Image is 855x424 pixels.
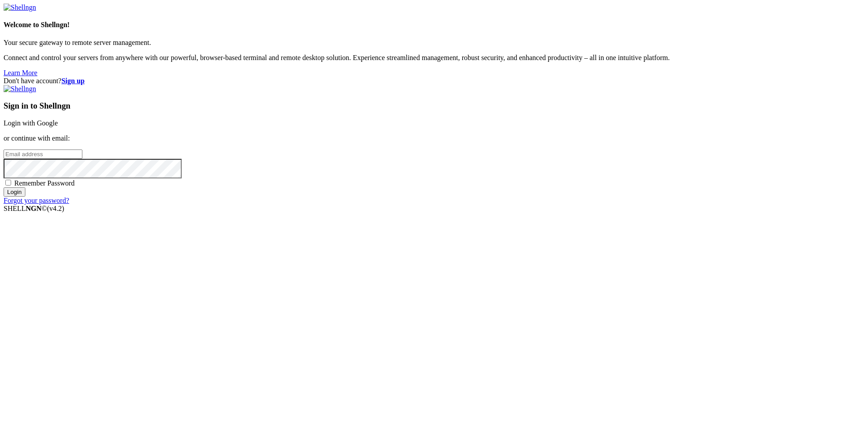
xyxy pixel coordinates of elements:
h4: Welcome to Shellngn! [4,21,851,29]
input: Remember Password [5,180,11,186]
img: Shellngn [4,4,36,12]
img: Shellngn [4,85,36,93]
p: or continue with email: [4,134,851,142]
p: Your secure gateway to remote server management. [4,39,851,47]
a: Login with Google [4,119,58,127]
span: 4.2.0 [47,205,65,212]
p: Connect and control your servers from anywhere with our powerful, browser-based terminal and remo... [4,54,851,62]
span: SHELL © [4,205,64,212]
a: Forgot your password? [4,197,69,204]
h3: Sign in to Shellngn [4,101,851,111]
input: Login [4,187,25,197]
div: Don't have account? [4,77,851,85]
input: Email address [4,149,82,159]
b: NGN [26,205,42,212]
a: Learn More [4,69,37,77]
span: Remember Password [14,179,75,187]
a: Sign up [61,77,85,85]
